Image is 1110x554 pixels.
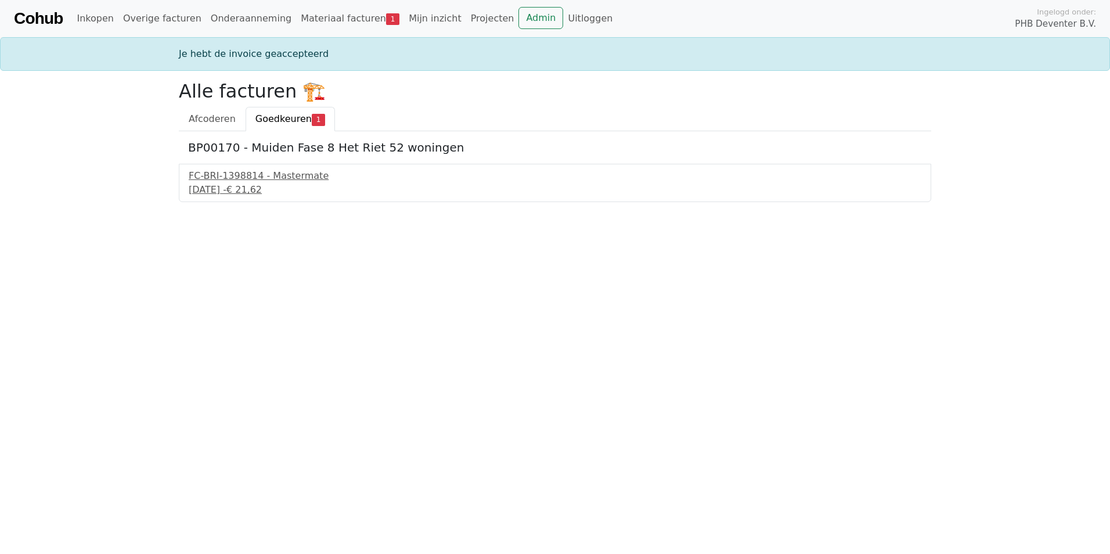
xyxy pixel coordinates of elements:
[518,7,563,29] a: Admin
[189,169,921,183] div: FC-BRI-1398814 - Mastermate
[246,107,335,131] a: Goedkeuren1
[189,169,921,197] a: FC-BRI-1398814 - Mastermate[DATE] -€ 21,62
[1037,6,1096,17] span: Ingelogd onder:
[118,7,206,30] a: Overige facturen
[189,113,236,124] span: Afcoderen
[188,141,922,154] h5: BP00170 - Muiden Fase 8 Het Riet 52 woningen
[296,7,404,30] a: Materiaal facturen1
[179,80,931,102] h2: Alle facturen 🏗️
[172,47,938,61] div: Je hebt de invoice geaccepteerd
[312,114,325,125] span: 1
[255,113,312,124] span: Goedkeuren
[226,184,262,195] span: € 21,62
[179,107,246,131] a: Afcoderen
[72,7,118,30] a: Inkopen
[14,5,63,33] a: Cohub
[563,7,617,30] a: Uitloggen
[404,7,466,30] a: Mijn inzicht
[189,183,921,197] div: [DATE] -
[386,13,399,25] span: 1
[206,7,296,30] a: Onderaanneming
[1015,17,1096,31] span: PHB Deventer B.V.
[466,7,519,30] a: Projecten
